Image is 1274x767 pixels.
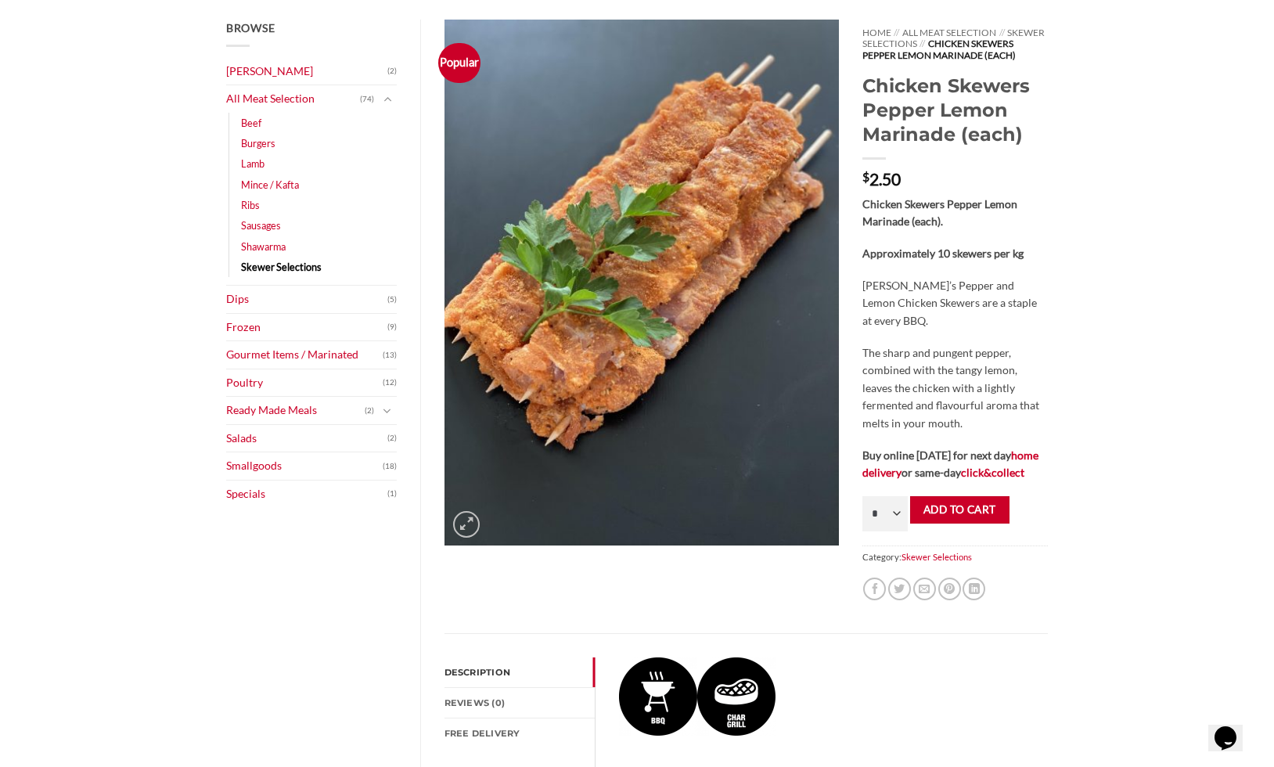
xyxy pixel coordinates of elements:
span: (2) [387,59,397,83]
a: Description [444,657,596,687]
a: Sausages [241,215,281,236]
bdi: 2.50 [862,169,901,189]
a: Smallgoods [226,452,383,480]
button: Add to cart [910,496,1009,524]
a: Gourmet Items / Marinated [226,341,383,369]
a: click&collect [961,466,1024,479]
span: (9) [387,315,397,339]
span: (2) [365,399,374,423]
a: Beef [241,113,261,133]
a: Email to a Friend [913,578,936,600]
a: Ribs [241,195,260,215]
a: Zoom [453,511,480,538]
span: $ [862,171,869,183]
a: Salads [226,425,387,452]
a: home delivery [862,448,1038,480]
a: [PERSON_NAME] [226,58,387,85]
a: Home [862,27,891,38]
span: (12) [383,371,397,394]
p: [PERSON_NAME]’s Pepper and Lemon Chicken Skewers are a staple at every BBQ. [862,277,1048,330]
span: (18) [383,455,397,478]
a: Ready Made Meals [226,397,365,424]
a: Skewer Selections [241,257,322,277]
h1: Chicken Skewers Pepper Lemon Marinade (each) [862,74,1048,146]
a: All Meat Selection [902,27,996,38]
button: Toggle [378,402,397,420]
img: Chicken Skewers Pepper Lemon Marinade (each) [444,20,839,546]
a: Lamb [241,153,265,174]
strong: Approximately 10 skewers per kg [862,247,1024,260]
span: (2) [387,427,397,450]
a: Burgers [241,133,275,153]
a: Share on Facebook [863,578,886,600]
button: Toggle [378,91,397,108]
span: Category: [862,546,1048,568]
a: Specials [226,481,387,508]
a: Share on LinkedIn [963,578,985,600]
a: Shawarma [241,236,286,257]
span: Chicken Skewers Pepper Lemon Marinade (each) [862,38,1016,60]
img: Chicken Skewers Pepper Lemon Marinade (each) [619,657,697,736]
a: Poultry [226,369,383,397]
span: (5) [387,288,397,311]
span: Browse [226,21,275,34]
strong: Buy online [DATE] for next day or same-day [862,448,1038,480]
span: // [894,27,899,38]
span: // [920,38,925,49]
img: Chicken Skewers Pepper Lemon Marinade (each) [697,657,776,736]
span: // [999,27,1005,38]
span: (13) [383,344,397,367]
a: Skewer Selections [902,552,972,562]
span: (74) [360,88,374,111]
span: (1) [387,482,397,506]
a: Frozen [226,314,387,341]
a: Reviews (0) [444,688,596,718]
strong: Chicken Skewers Pepper Lemon Marinade (each). [862,197,1017,229]
iframe: chat widget [1208,704,1258,751]
a: Mince / Kafta [241,175,299,195]
a: FREE Delivery [444,718,596,748]
a: Skewer Selections [862,27,1045,49]
a: Share on Twitter [888,578,911,600]
p: The sharp and pungent pepper, combined with the tangy lemon, leaves the chicken with a lightly fe... [862,344,1048,433]
a: Pin on Pinterest [938,578,961,600]
a: Dips [226,286,387,313]
a: All Meat Selection [226,85,360,113]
